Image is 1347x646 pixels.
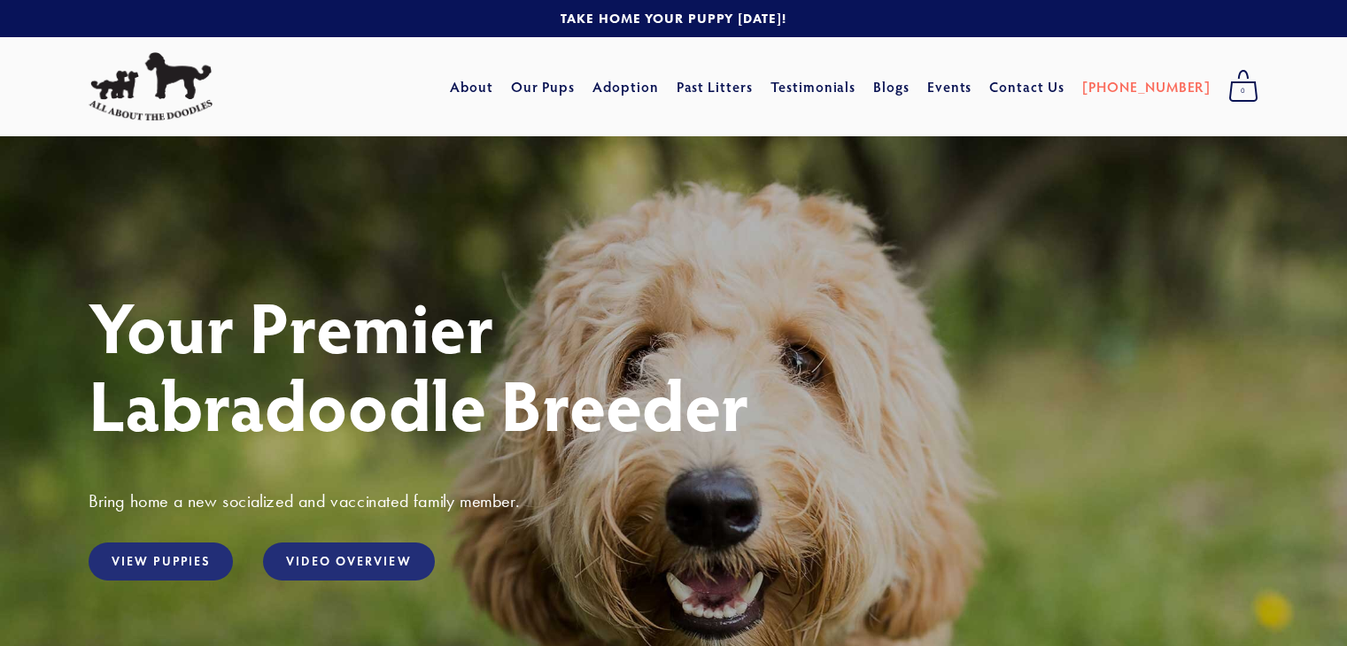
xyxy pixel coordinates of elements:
span: 0 [1228,80,1258,103]
h3: Bring home a new socialized and vaccinated family member. [89,489,1258,512]
a: 0 items in cart [1219,65,1267,109]
a: Adoption [592,71,659,103]
a: [PHONE_NUMBER] [1082,71,1211,103]
a: Blogs [873,71,910,103]
img: All About The Doodles [89,52,213,121]
a: Testimonials [770,71,856,103]
a: Video Overview [263,542,434,581]
a: View Puppies [89,542,233,581]
a: Events [927,71,972,103]
a: Past Litters [677,77,754,96]
a: Contact Us [989,71,1064,103]
a: Our Pups [511,71,576,103]
h1: Your Premier Labradoodle Breeder [89,287,1258,442]
a: About [450,71,493,103]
